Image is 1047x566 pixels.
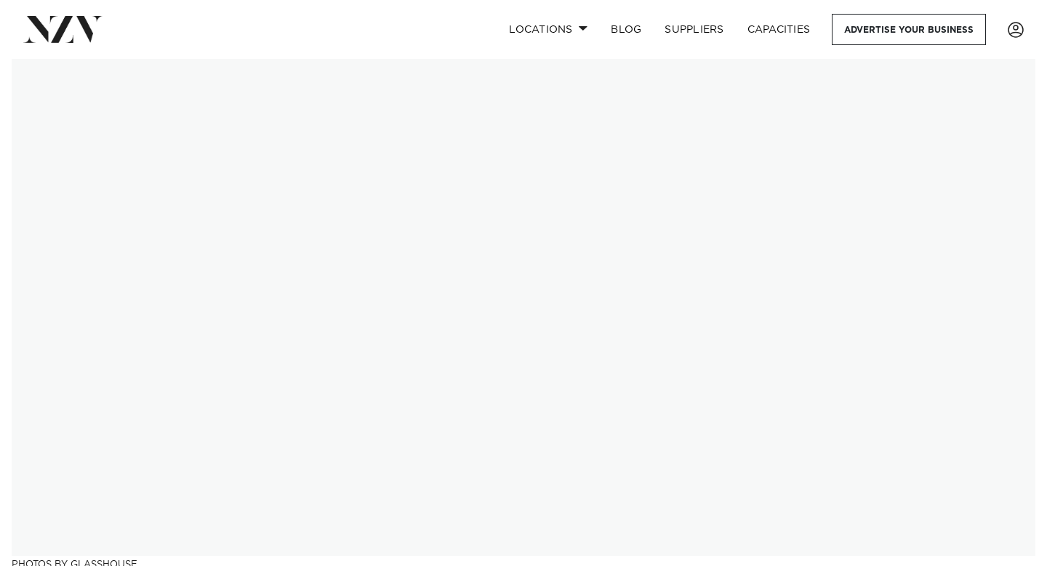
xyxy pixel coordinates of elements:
[832,14,986,45] a: Advertise your business
[736,14,822,45] a: Capacities
[23,16,103,42] img: nzv-logo.png
[653,14,735,45] a: SUPPLIERS
[497,14,599,45] a: Locations
[599,14,653,45] a: BLOG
